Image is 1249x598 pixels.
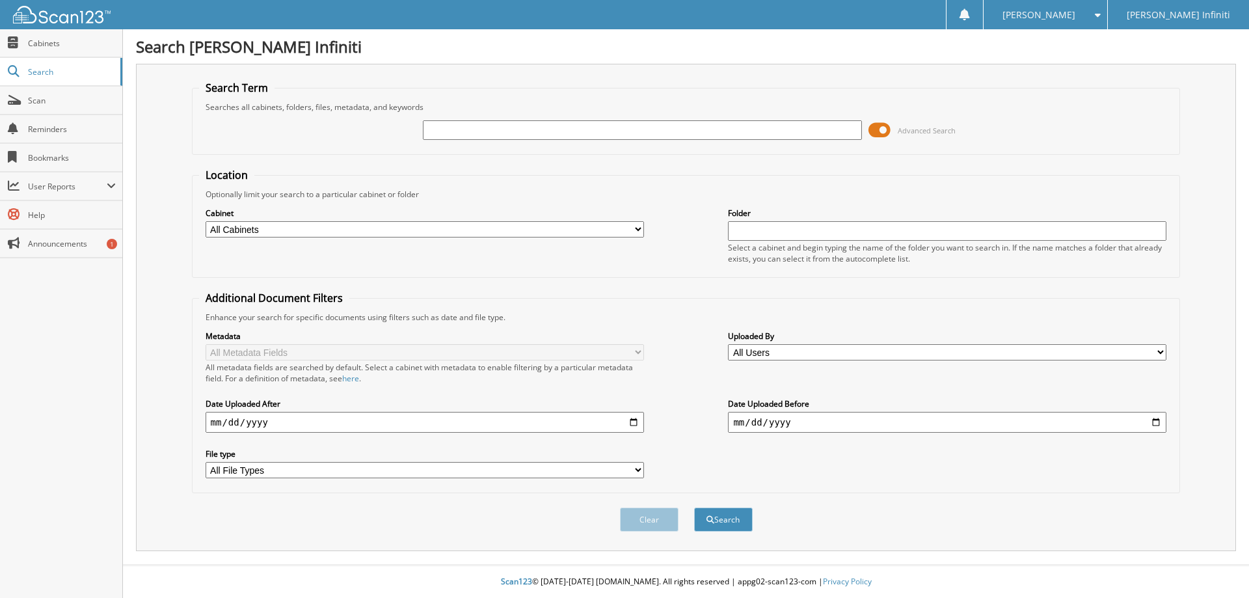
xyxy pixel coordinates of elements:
legend: Location [199,168,254,182]
span: Announcements [28,238,116,249]
legend: Additional Document Filters [199,291,349,305]
div: Select a cabinet and begin typing the name of the folder you want to search in. If the name match... [728,242,1166,264]
label: Date Uploaded After [206,398,644,409]
label: Folder [728,208,1166,219]
div: All metadata fields are searched by default. Select a cabinet with metadata to enable filtering b... [206,362,644,384]
button: Clear [620,508,678,532]
span: Scan123 [501,576,532,587]
span: Bookmarks [28,152,116,163]
div: © [DATE]-[DATE] [DOMAIN_NAME]. All rights reserved | appg02-scan123-com | [123,566,1249,598]
label: Uploaded By [728,331,1166,342]
a: Privacy Policy [823,576,872,587]
label: File type [206,448,644,459]
div: Searches all cabinets, folders, files, metadata, and keywords [199,102,1174,113]
span: Help [28,210,116,221]
label: Date Uploaded Before [728,398,1166,409]
span: [PERSON_NAME] [1002,11,1075,19]
label: Metadata [206,331,644,342]
span: Advanced Search [898,126,956,135]
span: Reminders [28,124,116,135]
span: Cabinets [28,38,116,49]
div: Optionally limit your search to a particular cabinet or folder [199,189,1174,200]
button: Search [694,508,753,532]
div: Enhance your search for specific documents using filters such as date and file type. [199,312,1174,323]
input: start [206,412,644,433]
label: Cabinet [206,208,644,219]
span: Scan [28,95,116,106]
span: [PERSON_NAME] Infiniti [1127,11,1230,19]
h1: Search [PERSON_NAME] Infiniti [136,36,1236,57]
input: end [728,412,1166,433]
a: here [342,373,359,384]
legend: Search Term [199,81,275,95]
div: 1 [107,239,117,249]
img: scan123-logo-white.svg [13,6,111,23]
span: Search [28,66,114,77]
span: User Reports [28,181,107,192]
